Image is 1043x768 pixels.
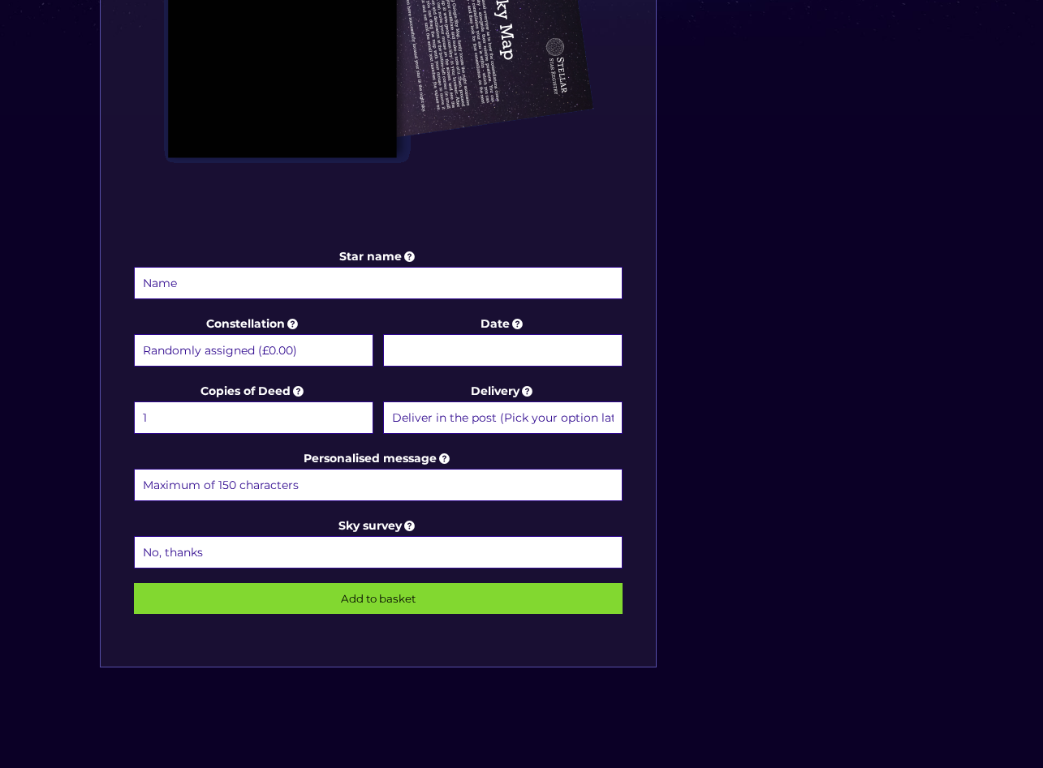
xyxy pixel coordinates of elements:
[383,314,623,369] label: Date
[383,401,623,434] select: Delivery
[134,448,623,504] label: Personalised message
[134,267,623,299] input: Star name
[134,314,373,369] label: Constellation
[134,247,623,302] label: Star name
[134,381,373,436] label: Copies of Deed
[383,381,623,436] label: Delivery
[134,469,623,501] input: Personalised message
[338,518,418,533] a: Sky survey
[134,583,623,614] input: Add to basket
[134,536,623,568] select: Sky survey
[134,334,373,367] select: Constellation
[383,334,623,367] input: Date
[134,401,373,434] select: Copies of Deed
